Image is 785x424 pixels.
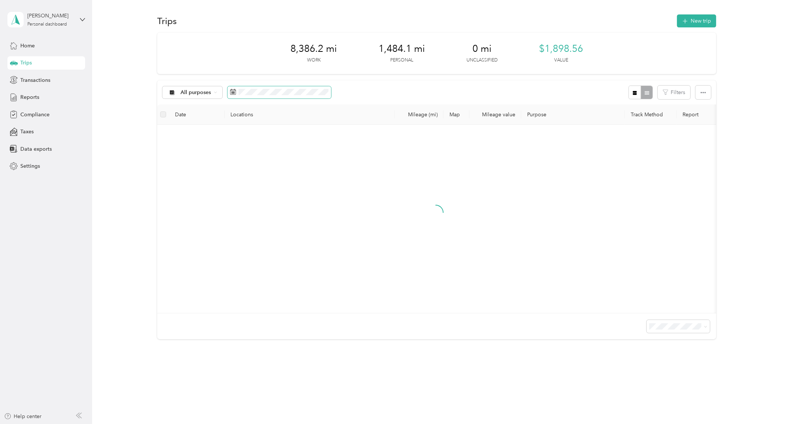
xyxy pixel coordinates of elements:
p: Work [307,57,321,64]
span: Trips [20,59,32,67]
button: New trip [677,14,716,27]
h1: Trips [157,17,177,25]
button: Help center [4,413,42,420]
th: Map [444,104,469,125]
th: Mileage value [469,104,521,125]
p: Unclassified [466,57,498,64]
span: 0 mi [472,43,492,55]
th: Track Method [625,104,677,125]
th: Locations [225,104,395,125]
span: 1,484.1 mi [378,43,425,55]
span: 8,386.2 mi [290,43,337,55]
th: Mileage (mi) [395,104,444,125]
span: Compliance [20,111,50,118]
p: Personal [390,57,413,64]
button: Filters [658,86,690,99]
div: [PERSON_NAME] [27,12,74,20]
span: Transactions [20,76,50,84]
span: Reports [20,93,39,101]
th: Date [169,104,225,125]
span: $1,898.56 [539,43,583,55]
span: Taxes [20,128,34,136]
span: Data exports [20,145,52,153]
iframe: Everlance-gr Chat Button Frame [744,383,785,424]
span: Home [20,42,35,50]
p: Value [554,57,568,64]
th: Report [677,104,744,125]
th: Purpose [521,104,625,125]
div: Personal dashboard [27,22,67,27]
span: All purposes [181,90,212,95]
span: Settings [20,162,40,170]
